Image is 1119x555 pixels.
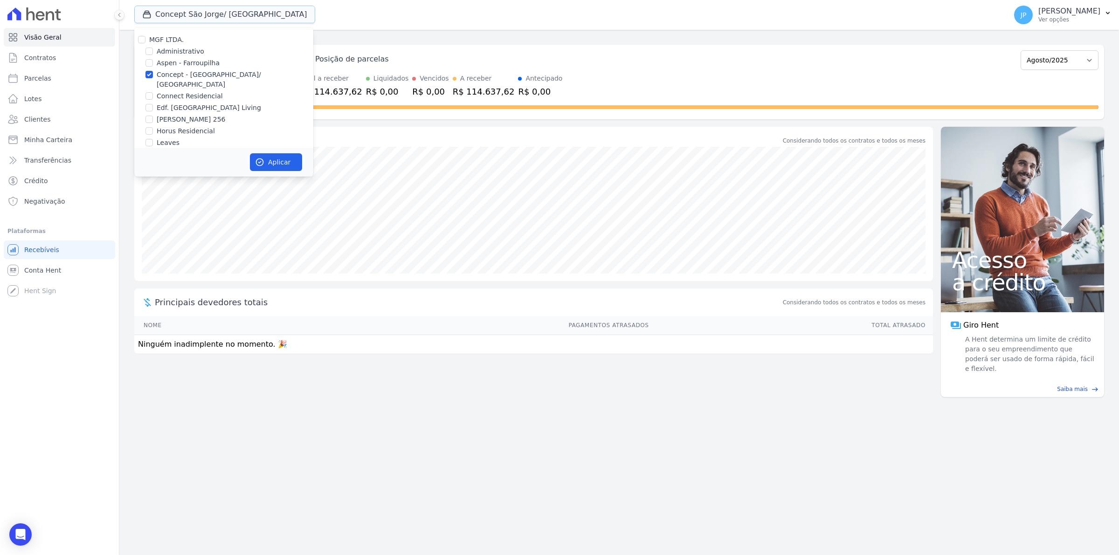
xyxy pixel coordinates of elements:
span: Recebíveis [24,245,59,254]
button: JP [PERSON_NAME] Ver opções [1007,2,1119,28]
div: Liquidados [373,74,409,83]
span: Saiba mais [1057,385,1088,393]
div: Saldo devedor total [155,134,781,147]
div: Antecipado [525,74,562,83]
a: Saiba mais east [946,385,1098,393]
th: Total Atrasado [649,316,933,335]
a: Conta Hent [4,261,115,280]
a: Recebíveis [4,240,115,259]
button: Concept São Jorge/ [GEOGRAPHIC_DATA] [134,6,315,23]
label: Concept - [GEOGRAPHIC_DATA]/ [GEOGRAPHIC_DATA] [157,70,313,89]
span: Clientes [24,115,50,124]
div: Open Intercom Messenger [9,523,32,546]
div: Plataformas [7,226,111,237]
span: JP [1021,12,1027,18]
a: Visão Geral [4,28,115,47]
span: Negativação [24,197,65,206]
span: Considerando todos os contratos e todos os meses [783,298,926,307]
div: Total a receber [300,74,362,83]
div: R$ 114.637,62 [300,85,362,98]
div: R$ 0,00 [366,85,409,98]
span: Principais devedores totais [155,296,781,308]
label: Administrativo [157,47,204,56]
span: Conta Hent [24,266,61,275]
div: A receber [460,74,492,83]
p: Ver opções [1038,16,1100,23]
span: Minha Carteira [24,135,72,144]
span: Acesso [952,249,1093,271]
span: east [1091,386,1098,393]
a: Clientes [4,110,115,129]
div: R$ 114.637,62 [453,85,515,98]
span: Parcelas [24,74,51,83]
p: [PERSON_NAME] [1038,7,1100,16]
label: Connect Residencial [157,91,223,101]
span: Lotes [24,94,42,103]
a: Contratos [4,48,115,67]
label: Horus Residencial [157,126,215,136]
td: Ninguém inadimplente no momento. 🎉 [134,335,933,354]
a: Crédito [4,171,115,190]
span: Visão Geral [24,33,62,42]
button: Aplicar [250,153,302,171]
a: Negativação [4,192,115,211]
a: Minha Carteira [4,130,115,149]
a: Transferências [4,151,115,170]
span: Transferências [24,156,71,165]
div: Considerando todos os contratos e todos os meses [783,137,926,145]
label: Leaves [157,138,180,148]
label: MGF LTDA. [149,36,184,43]
label: Aspen - Farroupilha [157,58,220,68]
span: A Hent determina um limite de crédito para o seu empreendimento que poderá ser usado de forma ráp... [963,335,1095,374]
div: R$ 0,00 [412,85,449,98]
a: Parcelas [4,69,115,88]
div: Vencidos [420,74,449,83]
span: a crédito [952,271,1093,294]
span: Crédito [24,176,48,185]
span: Contratos [24,53,56,62]
a: Lotes [4,89,115,108]
label: [PERSON_NAME] 256 [157,115,225,124]
th: Pagamentos Atrasados [277,316,649,335]
span: Giro Hent [963,320,999,331]
div: Posição de parcelas [315,54,389,65]
label: Edf. [GEOGRAPHIC_DATA] Living [157,103,261,113]
th: Nome [134,316,277,335]
div: R$ 0,00 [518,85,562,98]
